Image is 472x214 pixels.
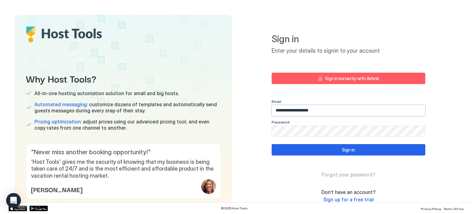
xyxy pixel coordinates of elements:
[323,196,374,203] a: Sign up for a free trial
[421,207,441,211] span: Privacy Policy
[323,196,374,203] span: Sign up for a free trial
[272,99,281,104] span: Email
[321,189,376,195] span: Don't have an account?
[34,101,88,107] span: Automated messaging:
[31,148,216,156] span: " Never miss another booking opportunity! "
[34,101,221,114] span: customize dozens of templates and automatically send guests messages during every step of their s...
[272,73,425,84] button: Sign in instantly with Airbnb
[443,207,463,211] span: Terms Of Use
[322,172,375,178] span: Forgot your password?
[201,179,216,194] div: profile
[26,71,221,85] span: Why Host Tools?
[34,90,179,96] span: All-in-one hosting automation solution for small and big hosts.
[31,185,82,194] span: [PERSON_NAME]
[9,206,27,211] a: App Store
[31,159,216,180] span: 'Host Tools' gives me the security of knowing that my business is being taken care of 24/7 and is...
[34,119,221,131] span: adjust prices using our advanced pricing tool, and even copy rates from one channel to another.
[6,193,21,208] div: Open Intercom Messenger
[322,172,375,178] a: Forgot your password?
[272,144,425,155] button: Sign in
[34,119,82,125] span: Pricing optimization:
[221,206,248,210] span: © 2025 Host Tools
[443,205,463,212] a: Terms Of Use
[272,105,425,116] input: Input Field
[272,126,425,136] input: Input Field
[342,147,355,153] div: Sign in
[272,120,289,124] span: Password
[325,75,379,82] div: Sign in instantly with Airbnb
[272,33,425,45] span: Sign in
[421,205,441,212] a: Privacy Policy
[272,47,425,55] span: Enter your details to signin to your account
[29,206,48,211] a: Google Play Store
